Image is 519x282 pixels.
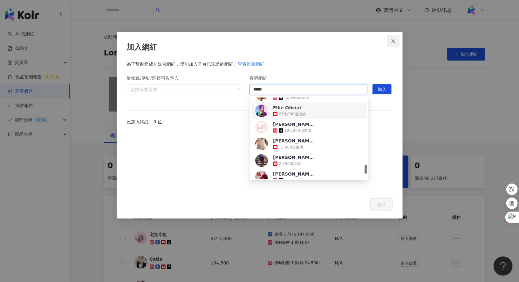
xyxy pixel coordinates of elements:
[273,121,314,127] div: [PERSON_NAME] Co
[391,39,396,44] span: close
[251,152,367,169] div: Ellie Talk
[251,103,367,119] div: Ellie Oficial
[255,154,268,167] img: KOL Avatar
[127,75,183,82] label: 從收藏/活動/洞察報告匯入
[279,112,306,117] div: 239,000 追蹤者
[255,121,268,134] img: KOL Avatar
[249,75,272,82] label: 搜尋網紅
[238,61,265,68] div: 查看推薦網紅
[251,119,367,136] div: Ellie Jade Co
[279,145,304,150] div: 13,900 追蹤者
[255,171,268,184] img: KOL Avatar
[127,61,393,68] div: 為了幫助您成功媒合網紅，僅能加入平台已認證的網紅。
[378,84,386,95] span: 加入
[279,161,301,167] div: 2,330 追蹤者
[273,138,314,144] div: [PERSON_NAME]
[284,128,312,134] div: 125,424 追蹤者
[284,178,307,183] div: 6,125 追蹤者
[372,84,392,94] button: 加入
[255,105,268,117] img: KOL Avatar
[127,42,393,53] div: 加入網紅
[251,169,367,185] div: Ellie_official_insta
[284,95,309,100] div: 30,940 追蹤者
[273,154,314,161] div: [PERSON_NAME] Talk
[273,171,314,177] div: [PERSON_NAME]
[255,138,268,150] img: KOL Avatar
[127,118,393,125] div: 已加入網紅：0 位
[387,35,400,47] button: Close
[370,198,393,211] button: 送出
[273,105,301,111] div: Ellie Oficial
[253,84,364,95] input: 搜尋網紅
[251,136,367,152] div: Ellien Beimen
